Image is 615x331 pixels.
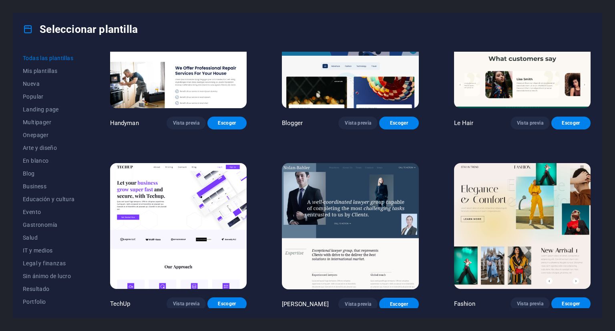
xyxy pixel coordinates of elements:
button: Escoger [551,117,591,129]
span: Salud [23,234,75,241]
button: Vista previa [338,117,378,129]
span: Nueva [23,81,75,87]
span: Gastronomía [23,222,75,228]
button: Evento [23,206,75,218]
span: Educación y cultura [23,196,75,202]
button: Onepager [23,129,75,141]
button: Blog [23,167,75,180]
span: Todas las plantillas [23,55,75,61]
span: Vista previa [345,301,371,307]
p: Blogger [282,119,303,127]
span: Vista previa [517,120,543,126]
button: Landing page [23,103,75,116]
span: Multipager [23,119,75,125]
button: Resultado [23,283,75,295]
span: Portfolio [23,299,75,305]
span: Vista previa [173,301,199,307]
button: Escoger [379,117,418,129]
span: Resultado [23,286,75,292]
span: En blanco [23,157,75,164]
button: Salud [23,231,75,244]
p: TechUp [110,300,131,308]
p: Fashion [454,300,476,308]
button: Vista previa [167,117,206,129]
button: Vista previa [510,297,550,310]
button: Legal y finanzas [23,257,75,270]
span: IT y medios [23,247,75,254]
button: Vista previa [510,117,550,129]
button: Educación y cultura [23,193,75,206]
button: Mis plantillas [23,65,75,77]
span: Escoger [214,301,240,307]
button: Todas las plantillas [23,52,75,65]
span: Onepager [23,132,75,138]
span: Popular [23,93,75,100]
img: TechUp [110,163,247,289]
span: Escoger [558,301,584,307]
span: Vista previa [173,120,199,126]
button: Popular [23,90,75,103]
span: Escoger [386,120,412,126]
button: Sin ánimo de lucro [23,270,75,283]
span: Evento [23,209,75,215]
span: Legal y finanzas [23,260,75,266]
button: Vista previa [167,297,206,310]
button: Escoger [207,117,247,129]
span: Blog [23,170,75,177]
button: Nueva [23,77,75,90]
span: Landing page [23,106,75,113]
button: Escoger [379,298,418,311]
span: Escoger [214,120,240,126]
span: Vista previa [345,120,371,126]
button: Multipager [23,116,75,129]
button: Portfolio [23,295,75,308]
button: IT y medios [23,244,75,257]
p: [PERSON_NAME] [282,300,329,308]
span: Sin ánimo de lucro [23,273,75,279]
span: Vista previa [517,301,543,307]
h4: Seleccionar plantilla [23,23,138,36]
p: Handyman [110,119,139,127]
img: Fashion [454,163,591,289]
button: Escoger [551,297,591,310]
span: Mis plantillas [23,68,75,74]
p: Le Hair [454,119,474,127]
button: Arte y diseño [23,141,75,154]
button: Business [23,180,75,193]
button: Escoger [207,297,247,310]
span: Arte y diseño [23,145,75,151]
button: En blanco [23,154,75,167]
img: Nolan-Bahler [282,163,418,289]
span: Business [23,183,75,190]
span: Escoger [558,120,584,126]
button: Gastronomía [23,218,75,231]
button: Vista previa [338,298,378,311]
span: Escoger [386,301,412,307]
